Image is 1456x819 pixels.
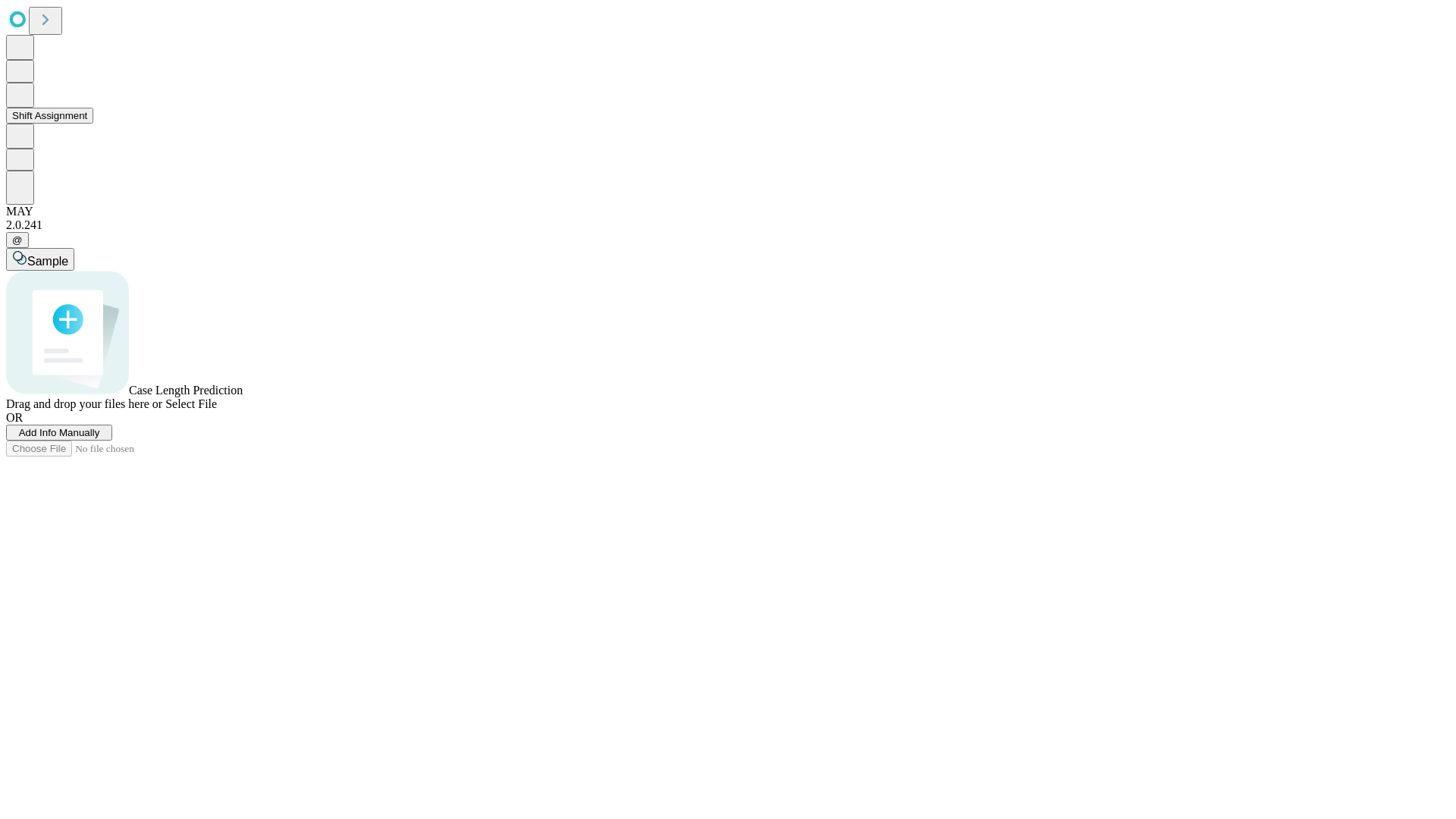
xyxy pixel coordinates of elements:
[6,425,112,441] button: Add Info Manually
[6,205,1450,218] div: MAY
[6,248,74,271] button: Sample
[12,234,23,246] span: @
[6,108,93,124] button: Shift Assignment
[27,255,68,268] span: Sample
[6,411,23,424] span: OR
[129,384,243,397] span: Case Length Prediction
[6,397,162,410] span: Drag and drop your files here or
[6,232,29,248] button: @
[19,427,100,438] span: Add Info Manually
[6,218,1450,232] div: 2.0.241
[165,397,217,410] span: Select File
